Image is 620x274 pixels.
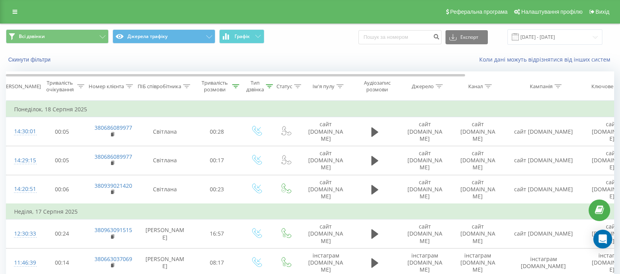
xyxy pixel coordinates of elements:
[504,175,583,204] td: сайт [DOMAIN_NAME]
[451,117,504,146] td: сайт [DOMAIN_NAME]
[246,80,264,93] div: Тип дзвінка
[14,181,30,197] div: 14:20:51
[276,83,292,90] div: Статус
[300,175,351,204] td: сайт [DOMAIN_NAME]
[14,226,30,241] div: 12:30:33
[300,146,351,175] td: сайт [DOMAIN_NAME]
[19,33,45,40] span: Всі дзвінки
[593,230,612,249] div: Open Intercom Messenger
[596,9,609,15] span: Вихід
[235,34,250,39] span: Графік
[138,220,193,249] td: [PERSON_NAME]
[479,56,614,63] a: Коли дані можуть відрізнятися вiд інших систем
[530,83,553,90] div: Кампанія
[38,220,87,249] td: 00:24
[451,175,504,204] td: сайт [DOMAIN_NAME]
[412,83,434,90] div: Джерело
[300,220,351,249] td: сайт [DOMAIN_NAME]
[398,146,451,175] td: сайт [DOMAIN_NAME]
[6,29,109,44] button: Всі дзвінки
[451,220,504,249] td: сайт [DOMAIN_NAME]
[193,220,242,249] td: 16:57
[38,146,87,175] td: 00:05
[1,83,41,90] div: [PERSON_NAME]
[398,175,451,204] td: сайт [DOMAIN_NAME]
[219,29,264,44] button: Графік
[113,29,215,44] button: Джерела трафіку
[95,124,132,131] a: 380686089977
[193,146,242,175] td: 00:17
[14,153,30,168] div: 14:29:15
[468,83,483,90] div: Канал
[358,80,396,93] div: Аудіозапис розмови
[138,83,181,90] div: ПІБ співробітника
[504,146,583,175] td: сайт [DOMAIN_NAME]
[14,124,30,139] div: 14:30:01
[95,153,132,160] a: 380686089977
[199,80,230,93] div: Тривалість розмови
[398,117,451,146] td: сайт [DOMAIN_NAME]
[193,175,242,204] td: 00:23
[95,182,132,189] a: 380939021420
[358,30,442,44] input: Пошук за номером
[521,9,582,15] span: Налаштування профілю
[38,175,87,204] td: 00:06
[313,83,335,90] div: Ім'я пулу
[14,255,30,270] div: 11:46:39
[6,56,55,63] button: Скинути фільтри
[138,175,193,204] td: Світлана
[193,117,242,146] td: 00:28
[300,117,351,146] td: сайт [DOMAIN_NAME]
[95,255,132,263] a: 380663037069
[504,220,583,249] td: сайт [DOMAIN_NAME]
[38,117,87,146] td: 00:05
[89,83,124,90] div: Номер клієнта
[138,146,193,175] td: Світлана
[445,30,488,44] button: Експорт
[44,80,75,93] div: Тривалість очікування
[504,117,583,146] td: сайт [DOMAIN_NAME]
[451,146,504,175] td: сайт [DOMAIN_NAME]
[398,220,451,249] td: сайт [DOMAIN_NAME]
[138,117,193,146] td: Світлана
[450,9,508,15] span: Реферальна програма
[95,226,132,234] a: 380963091515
